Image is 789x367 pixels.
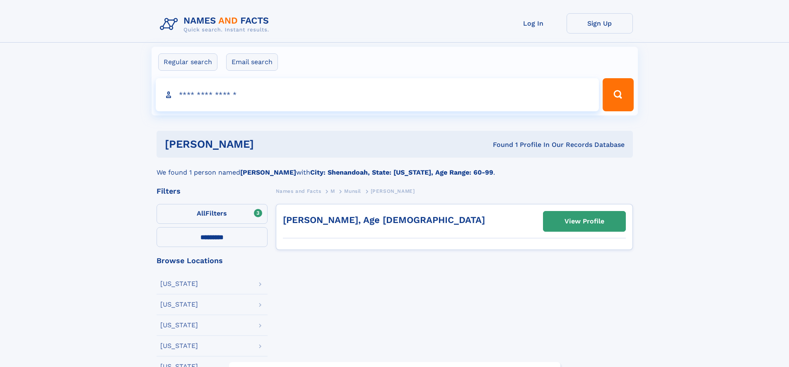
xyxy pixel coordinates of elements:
label: Email search [226,53,278,71]
a: Names and Facts [276,186,321,196]
div: [US_STATE] [160,322,198,329]
a: View Profile [543,211,625,231]
img: Logo Names and Facts [157,13,276,36]
span: M [331,188,335,194]
div: We found 1 person named with . [157,158,633,178]
span: Munsil [344,188,361,194]
button: Search Button [603,78,633,111]
div: Filters [157,187,268,195]
span: [PERSON_NAME] [371,188,415,194]
h1: [PERSON_NAME] [165,139,374,149]
input: search input [156,78,599,111]
label: Filters [157,204,268,224]
a: M [331,186,335,196]
b: City: Shenandoah, State: [US_STATE], Age Range: 60-99 [310,168,493,176]
div: [US_STATE] [160,301,198,308]
a: Log In [500,13,567,34]
label: Regular search [158,53,217,71]
b: [PERSON_NAME] [240,168,296,176]
div: Browse Locations [157,257,268,264]
div: [US_STATE] [160,343,198,349]
a: Sign Up [567,13,633,34]
span: All [197,209,205,217]
div: Found 1 Profile In Our Records Database [373,140,625,149]
div: View Profile [565,212,604,231]
div: [US_STATE] [160,281,198,287]
a: [PERSON_NAME], Age [DEMOGRAPHIC_DATA] [283,215,485,225]
a: Munsil [344,186,361,196]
